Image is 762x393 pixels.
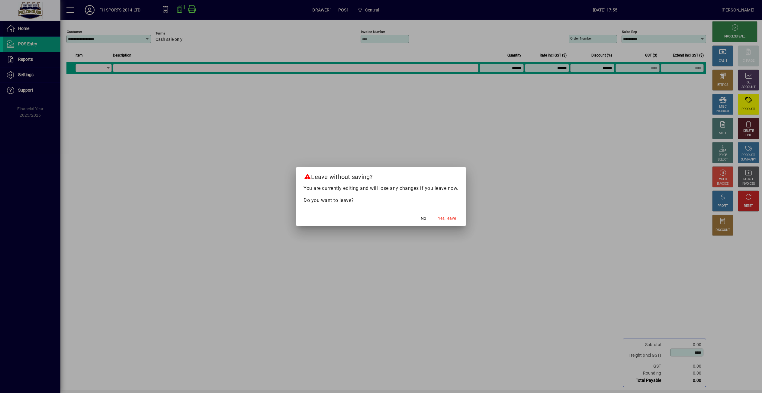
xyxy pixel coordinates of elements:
p: Do you want to leave? [304,197,458,204]
span: No [421,215,426,222]
p: You are currently editing and will lose any changes if you leave now. [304,185,458,192]
button: Yes, leave [436,213,458,224]
button: No [414,213,433,224]
span: Yes, leave [438,215,456,222]
h2: Leave without saving? [296,167,466,184]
